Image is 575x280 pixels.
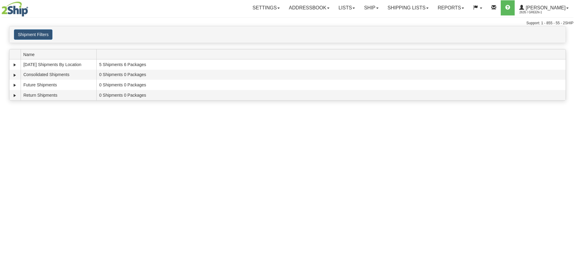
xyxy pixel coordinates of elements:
a: [PERSON_NAME] 2635 / Green-1 [515,0,573,15]
a: Expand [12,92,18,98]
button: Shipment Filters [14,29,52,40]
span: Name [23,50,96,59]
a: Shipping lists [383,0,433,15]
a: Reports [433,0,469,15]
iframe: chat widget [561,109,574,171]
div: Support: 1 - 855 - 55 - 2SHIP [2,21,573,26]
a: Lists [334,0,359,15]
td: 0 Shipments 0 Packages [96,70,566,80]
td: 0 Shipments 0 Packages [96,80,566,90]
a: Expand [12,62,18,68]
td: 5 Shipments 6 Packages [96,59,566,70]
td: 0 Shipments 0 Packages [96,90,566,100]
td: [DATE] Shipments By Location [21,59,96,70]
span: [PERSON_NAME] [524,5,566,10]
a: Addressbook [284,0,334,15]
span: 2635 / Green-1 [519,9,565,15]
a: Expand [12,72,18,78]
td: Return Shipments [21,90,96,100]
a: Ship [359,0,383,15]
td: Consolidated Shipments [21,70,96,80]
td: Future Shipments [21,80,96,90]
img: logo2635.jpg [2,2,28,17]
a: Settings [248,0,284,15]
a: Expand [12,82,18,88]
